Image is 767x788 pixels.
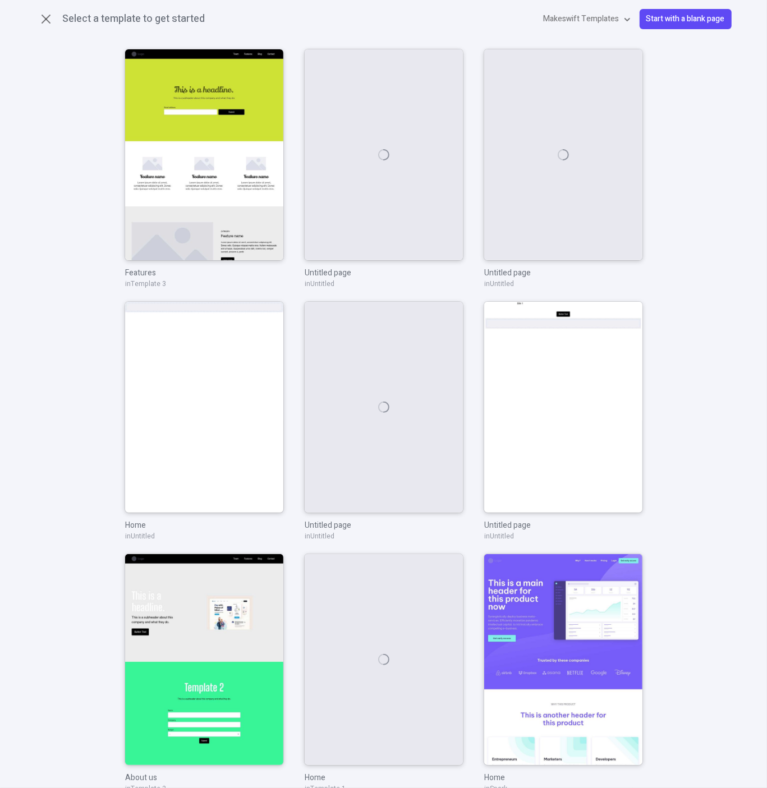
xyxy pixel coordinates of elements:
p: Untitled page [485,519,642,532]
p: in Untitled [126,532,283,541]
p: Untitled page [305,267,462,279]
p: About us [126,772,283,784]
span: Makeswift Templates [544,13,619,25]
p: in Untitled [305,532,462,541]
p: in Template 3 [126,279,283,288]
p: in Untitled [485,279,642,288]
span: Select a template to get started [63,12,205,26]
p: in Untitled [485,532,642,541]
p: Home [485,772,642,784]
p: Home [305,772,462,784]
button: Start with a blank page [640,9,732,29]
button: Makeswift Templates [537,9,637,29]
p: Features [126,267,283,279]
p: Untitled page [485,267,642,279]
span: Start with a blank page [646,13,725,25]
p: Home [126,519,283,532]
p: in Untitled [305,279,462,288]
p: Untitled page [305,519,462,532]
